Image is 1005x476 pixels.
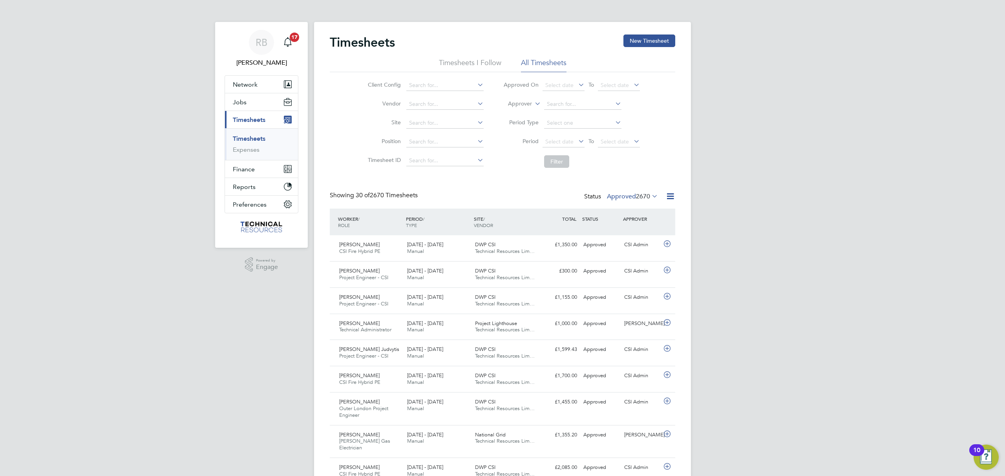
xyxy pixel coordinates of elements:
a: 17 [280,30,296,55]
input: Search for... [406,118,484,129]
span: DWP CSI [475,294,495,300]
span: Select date [601,82,629,89]
div: PERIOD [404,212,472,232]
input: Select one [544,118,621,129]
button: Reports [225,178,298,195]
div: £1,599.43 [539,343,580,356]
span: [DATE] - [DATE] [407,431,443,438]
label: Site [365,119,401,126]
button: Finance [225,160,298,178]
span: Technical Resources Lim… [475,379,535,385]
span: Technical Administrator [339,326,391,333]
span: Manual [407,438,424,444]
span: Preferences [233,201,267,208]
div: £1,155.00 [539,291,580,304]
div: Status [584,191,660,202]
span: Project Lighthouse [475,320,517,327]
div: Timesheets [225,128,298,160]
span: Manual [407,274,424,281]
div: STATUS [580,212,621,226]
button: Open Resource Center, 10 new notifications [974,445,999,470]
li: All Timesheets [521,58,566,72]
a: Go to home page [225,221,298,234]
input: Search for... [406,80,484,91]
span: [PERSON_NAME] [339,294,380,300]
div: 10 [973,450,980,460]
span: Project Engineer - CSI [339,300,388,307]
span: Manual [407,379,424,385]
div: SITE [472,212,540,232]
span: [PERSON_NAME] [339,241,380,248]
div: CSI Admin [621,291,662,304]
span: [PERSON_NAME] Judvytis [339,346,399,352]
span: Timesheets [233,116,265,124]
div: £1,350.00 [539,238,580,251]
span: Technical Resources Lim… [475,274,535,281]
span: Select date [601,138,629,145]
div: £1,000.00 [539,317,580,330]
input: Search for... [406,155,484,166]
div: £1,455.00 [539,396,580,409]
span: DWP CSI [475,372,495,379]
span: Select date [545,138,574,145]
li: Timesheets I Follow [439,58,501,72]
h2: Timesheets [330,35,395,50]
span: To [586,80,596,90]
button: Timesheets [225,111,298,128]
span: / [423,216,424,222]
div: £1,700.00 [539,369,580,382]
span: / [358,216,360,222]
nav: Main navigation [215,22,308,248]
div: Approved [580,461,621,474]
label: Position [365,138,401,145]
div: Approved [580,238,621,251]
span: CSI Fire Hybrid PE [339,379,380,385]
div: Showing [330,191,419,200]
span: [DATE] - [DATE] [407,267,443,274]
span: DWP CSI [475,241,495,248]
button: Preferences [225,196,298,213]
span: [DATE] - [DATE] [407,346,443,352]
span: CSI Fire Hybrid PE [339,248,380,254]
span: 17 [290,33,299,42]
div: Approved [580,396,621,409]
span: Powered by [256,257,278,264]
button: Network [225,76,298,93]
div: CSI Admin [621,238,662,251]
span: [PERSON_NAME] [339,267,380,274]
div: Approved [580,317,621,330]
span: National Grid [475,431,506,438]
span: / [483,216,485,222]
button: Jobs [225,93,298,111]
span: Manual [407,326,424,333]
div: £1,355.20 [539,429,580,441]
button: New Timesheet [623,35,675,47]
a: Powered byEngage [245,257,278,272]
div: CSI Admin [621,343,662,356]
span: [DATE] - [DATE] [407,464,443,471]
input: Search for... [406,99,484,110]
span: DWP CSI [475,398,495,405]
a: RB[PERSON_NAME] [225,30,298,67]
span: Rianna Bowles [225,58,298,67]
span: Technical Resources Lim… [475,405,535,412]
span: Network [233,81,258,88]
label: Approved [607,193,658,200]
span: Technical Resources Lim… [475,300,535,307]
input: Search for... [544,99,621,110]
span: TYPE [406,222,417,228]
span: [DATE] - [DATE] [407,398,443,405]
span: DWP CSI [475,267,495,274]
span: [PERSON_NAME] Gas Electrician [339,438,390,451]
span: 30 of [356,191,370,199]
div: CSI Admin [621,265,662,278]
label: Client Config [365,81,401,88]
span: [DATE] - [DATE] [407,372,443,379]
span: ROLE [338,222,350,228]
span: [PERSON_NAME] [339,372,380,379]
label: Approver [497,100,532,108]
span: Technical Resources Lim… [475,352,535,359]
span: Manual [407,405,424,412]
div: APPROVER [621,212,662,226]
input: Search for... [406,136,484,147]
